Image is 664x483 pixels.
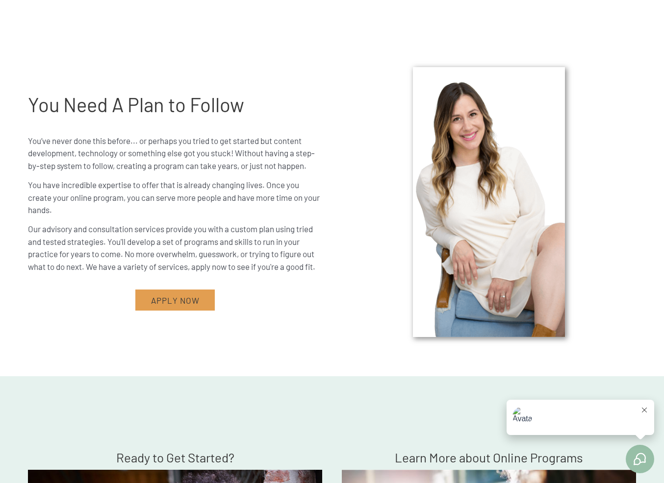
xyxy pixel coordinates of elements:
[28,93,244,116] span: You Need A Plan to Follow
[28,223,322,273] p: Our advisory and consultation services provide you with a custom plan using tried and tested stra...
[151,295,200,305] span: apply now
[135,290,215,311] a: apply now
[28,450,322,465] h4: Ready to Get Started?
[28,135,322,172] p: You’ve never done this before... or perhaps you tried to get started but content development, tec...
[342,450,636,465] h4: Learn More about Online Programs
[28,179,322,217] p: You have incredible expertise to offer that is already changing lives. Once you create your onlin...
[413,67,565,337] img: Untitled design - 2022-09-15T181525.420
